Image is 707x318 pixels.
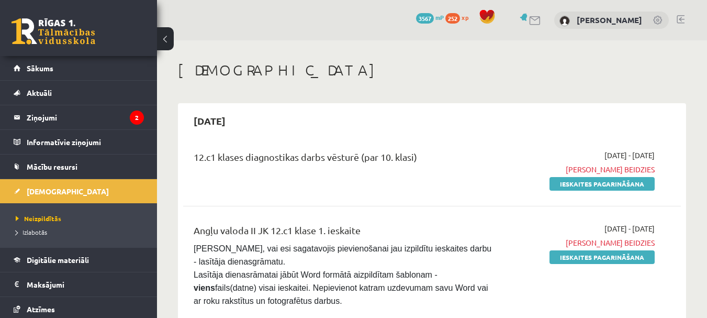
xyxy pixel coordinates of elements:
a: [PERSON_NAME] [577,15,642,25]
a: Aktuāli [14,81,144,105]
span: Izlabotās [16,228,47,236]
span: [PERSON_NAME] beidzies [511,237,655,248]
legend: Maksājumi [27,272,144,297]
a: Ziņojumi2 [14,105,144,129]
span: [PERSON_NAME], vai esi sagatavojis pievienošanai jau izpildītu ieskaites darbu - lasītāja dienasg... [194,244,494,305]
div: 12.c1 klases diagnostikas darbs vēsturē (par 10. klasi) [194,150,496,169]
span: 252 [445,13,460,24]
a: Neizpildītās [16,214,147,223]
a: Rīgas 1. Tālmācības vidusskola [12,18,95,45]
a: Ieskaites pagarināšana [549,250,655,264]
a: Mācību resursi [14,155,144,179]
h1: [DEMOGRAPHIC_DATA] [178,61,686,79]
span: Digitālie materiāli [27,255,89,265]
span: Sākums [27,63,53,73]
div: Angļu valoda II JK 12.c1 klase 1. ieskaite [194,223,496,243]
strong: viens [194,283,215,292]
span: Aktuāli [27,88,52,97]
span: Mācību resursi [27,162,77,171]
a: 252 xp [445,13,474,21]
legend: Ziņojumi [27,105,144,129]
a: Sākums [14,56,144,80]
a: Maksājumi [14,272,144,297]
a: Ieskaites pagarināšana [549,177,655,191]
legend: Informatīvie ziņojumi [27,130,144,154]
a: 3567 mP [416,13,444,21]
span: Atzīmes [27,304,55,314]
span: 3567 [416,13,434,24]
a: [DEMOGRAPHIC_DATA] [14,179,144,203]
span: [PERSON_NAME] beidzies [511,164,655,175]
a: Izlabotās [16,227,147,237]
img: Stīvens Kuzmenko [559,16,570,26]
span: [DEMOGRAPHIC_DATA] [27,187,109,196]
a: Informatīvie ziņojumi [14,130,144,154]
span: Neizpildītās [16,214,61,223]
span: [DATE] - [DATE] [604,223,655,234]
span: mP [435,13,444,21]
span: [DATE] - [DATE] [604,150,655,161]
i: 2 [130,111,144,125]
span: xp [462,13,468,21]
h2: [DATE] [183,108,236,133]
a: Digitālie materiāli [14,248,144,272]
